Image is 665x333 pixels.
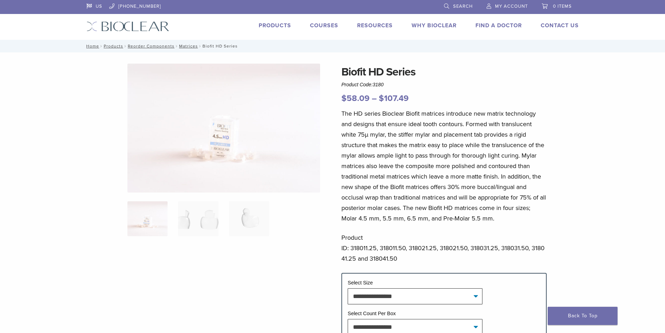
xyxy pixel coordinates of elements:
[99,44,104,48] span: /
[198,44,202,48] span: /
[341,82,384,87] span: Product Code:
[541,22,579,29] a: Contact Us
[357,22,393,29] a: Resources
[548,307,618,325] a: Back To Top
[372,93,377,103] span: –
[127,201,168,236] img: Posterior-Biofit-HD-Series-Matrices-324x324.jpg
[84,44,99,49] a: Home
[310,22,338,29] a: Courses
[379,93,384,103] span: $
[412,22,457,29] a: Why Bioclear
[81,40,584,52] nav: Biofit HD Series
[341,108,547,224] p: The HD series Bioclear Biofit matrices introduce new matrix technology and designs that ensure id...
[341,93,370,103] bdi: 58.09
[229,201,269,236] img: Biofit HD Series - Image 3
[373,82,384,87] span: 3180
[87,21,169,31] img: Bioclear
[379,93,409,103] bdi: 107.49
[341,93,347,103] span: $
[453,3,473,9] span: Search
[175,44,179,48] span: /
[553,3,572,9] span: 0 items
[495,3,528,9] span: My Account
[179,44,198,49] a: Matrices
[178,201,218,236] img: Biofit HD Series - Image 2
[128,44,175,49] a: Reorder Components
[348,311,396,316] label: Select Count Per Box
[341,232,547,264] p: Product ID: 318011.25, 318011.50, 318021.25, 318021.50, 318031.25, 318031.50, 318041.25 and 31804...
[123,44,128,48] span: /
[259,22,291,29] a: Products
[341,64,547,80] h1: Biofit HD Series
[475,22,522,29] a: Find A Doctor
[104,44,123,49] a: Products
[348,280,373,285] label: Select Size
[127,64,320,193] img: Posterior Biofit HD Series Matrices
